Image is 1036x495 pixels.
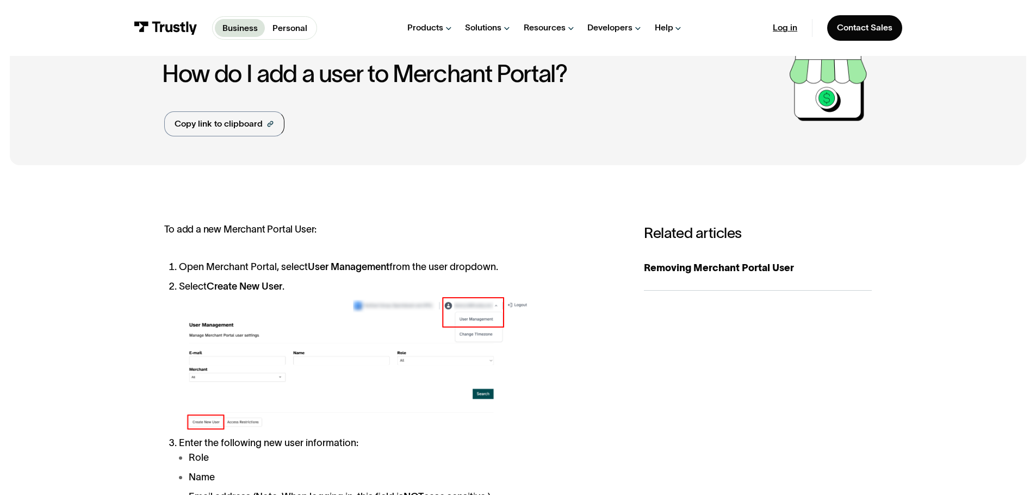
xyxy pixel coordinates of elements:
[837,22,892,33] div: Contact Sales
[644,261,872,275] div: Removing Merchant Portal User
[175,117,263,130] div: Copy link to clipboard
[773,22,797,33] a: Log in
[308,261,389,272] strong: User Management
[655,22,673,33] div: Help
[644,224,872,241] h3: Related articles
[524,22,566,33] div: Resources
[272,22,307,35] p: Personal
[265,19,314,37] a: Personal
[207,281,282,292] strong: Create New User
[179,260,619,274] li: Open Merchant Portal, select from the user dropdown.
[587,22,632,33] div: Developers
[164,224,619,236] p: To add a new Merchant Portal User:
[407,22,443,33] div: Products
[644,246,872,291] a: Removing Merchant Portal User
[162,60,784,87] h1: How do I add a user to Merchant Portal?
[179,470,619,485] li: Name
[134,21,197,35] img: Trustly Logo
[215,19,265,37] a: Business
[222,22,258,35] p: Business
[164,111,284,136] a: Copy link to clipboard
[827,15,902,41] a: Contact Sales
[179,294,532,431] img: MerchantPortalUser
[465,22,501,33] div: Solutions
[179,450,619,465] li: Role
[179,279,619,431] li: Select .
